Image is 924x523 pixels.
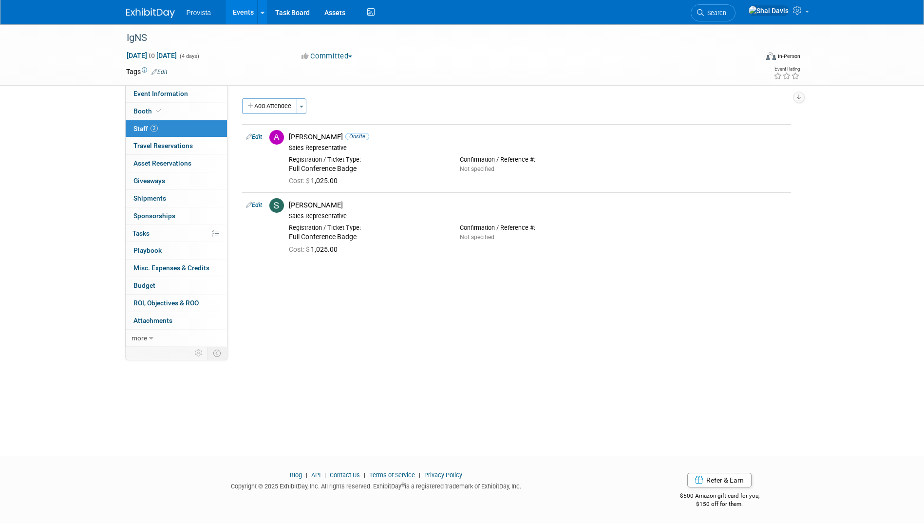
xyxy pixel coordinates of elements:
[133,107,163,115] span: Booth
[133,142,193,149] span: Travel Reservations
[126,85,227,102] a: Event Information
[132,334,147,342] span: more
[133,317,172,324] span: Attachments
[126,242,227,259] a: Playbook
[133,264,209,272] span: Misc. Expenses & Credits
[126,67,168,76] td: Tags
[289,233,445,242] div: Full Conference Badge
[289,156,445,164] div: Registration / Ticket Type:
[289,245,341,253] span: 1,025.00
[126,120,227,137] a: Staff2
[187,9,211,17] span: Provista
[133,246,162,254] span: Playbook
[700,51,801,65] div: Event Format
[126,8,175,18] img: ExhibitDay
[179,53,199,59] span: (4 days)
[345,133,369,140] span: Onsite
[322,471,328,479] span: |
[460,234,494,241] span: Not specified
[123,29,743,47] div: IgNS
[207,347,227,359] td: Toggle Event Tabs
[126,480,627,491] div: Copyright © 2025 ExhibitDay, Inc. All rights reserved. ExhibitDay is a registered trademark of Ex...
[126,190,227,207] a: Shipments
[416,471,423,479] span: |
[361,471,368,479] span: |
[641,500,798,508] div: $150 off for them.
[289,201,787,210] div: [PERSON_NAME]
[126,51,177,60] span: [DATE] [DATE]
[133,159,191,167] span: Asset Reservations
[766,52,776,60] img: Format-Inperson.png
[126,225,227,242] a: Tasks
[269,130,284,145] img: A.jpg
[246,202,262,208] a: Edit
[290,471,302,479] a: Blog
[242,98,297,114] button: Add Attendee
[330,471,360,479] a: Contact Us
[190,347,207,359] td: Personalize Event Tab Strip
[132,229,150,237] span: Tasks
[691,4,735,21] a: Search
[289,165,445,173] div: Full Conference Badge
[369,471,415,479] a: Terms of Service
[133,194,166,202] span: Shipments
[126,172,227,189] a: Giveaways
[289,245,311,253] span: Cost: $
[289,144,787,152] div: Sales Representative
[126,295,227,312] a: ROI, Objectives & ROO
[460,224,616,232] div: Confirmation / Reference #:
[289,224,445,232] div: Registration / Ticket Type:
[269,198,284,213] img: S.jpg
[748,5,789,16] img: Shai Davis
[126,312,227,329] a: Attachments
[311,471,321,479] a: API
[687,473,752,487] a: Refer & Earn
[126,260,227,277] a: Misc. Expenses & Credits
[401,482,405,487] sup: ®
[777,53,800,60] div: In-Person
[133,90,188,97] span: Event Information
[133,212,175,220] span: Sponsorships
[126,155,227,172] a: Asset Reservations
[126,207,227,224] a: Sponsorships
[424,471,462,479] a: Privacy Policy
[126,277,227,294] a: Budget
[133,281,155,289] span: Budget
[303,471,310,479] span: |
[246,133,262,140] a: Edit
[147,52,156,59] span: to
[773,67,800,72] div: Event Rating
[133,177,165,185] span: Giveaways
[289,132,787,142] div: [PERSON_NAME]
[289,177,311,185] span: Cost: $
[704,9,726,17] span: Search
[126,330,227,347] a: more
[156,108,161,113] i: Booth reservation complete
[151,125,158,132] span: 2
[460,166,494,172] span: Not specified
[126,103,227,120] a: Booth
[133,125,158,132] span: Staff
[289,177,341,185] span: 1,025.00
[133,299,199,307] span: ROI, Objectives & ROO
[126,137,227,154] a: Travel Reservations
[641,486,798,508] div: $500 Amazon gift card for you,
[151,69,168,75] a: Edit
[460,156,616,164] div: Confirmation / Reference #:
[289,212,787,220] div: Sales Representative
[298,51,356,61] button: Committed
